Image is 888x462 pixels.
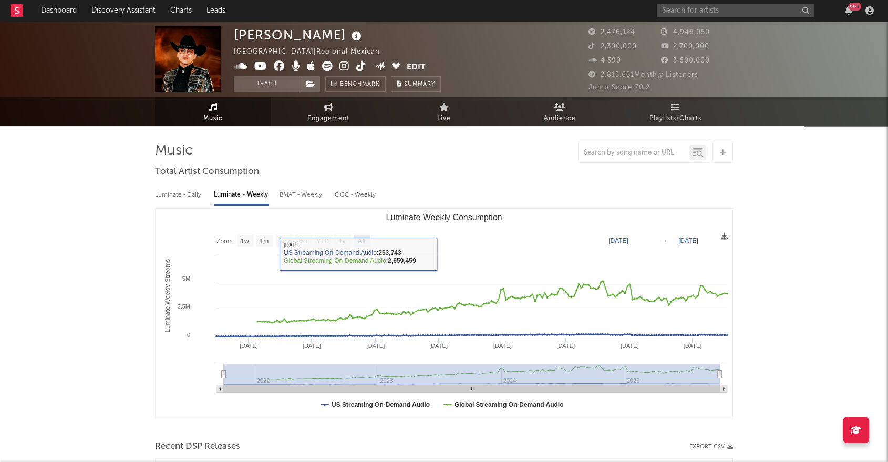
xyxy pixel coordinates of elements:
text: All [357,238,365,245]
div: [PERSON_NAME] [234,26,364,44]
text: [DATE] [621,343,639,349]
svg: Luminate Weekly Consumption [156,209,732,419]
div: [GEOGRAPHIC_DATA] | Regional Mexican [234,46,392,58]
text: US Streaming On-Demand Audio [332,401,430,408]
button: 99+ [845,6,852,15]
div: 99 + [848,3,861,11]
text: [DATE] [303,343,321,349]
text: [DATE] [556,343,575,349]
span: Summary [404,81,435,87]
text: 5M [182,275,190,282]
text: Zoom [216,238,233,245]
span: 4,948,050 [661,29,710,36]
div: BMAT - Weekly [280,186,324,204]
a: Benchmark [325,76,386,92]
a: Music [155,97,271,126]
text: 2.5M [178,303,190,310]
text: [DATE] [429,343,448,349]
span: 4,590 [588,57,621,64]
div: Luminate - Daily [155,186,203,204]
a: Playlists/Charts [617,97,733,126]
text: [DATE] [367,343,385,349]
text: [DATE] [684,343,702,349]
text: [DATE] [240,343,258,349]
text: → [661,237,667,244]
span: Audience [544,112,576,125]
text: 0 [187,332,190,338]
text: [DATE] [678,237,698,244]
a: Engagement [271,97,386,126]
span: Total Artist Consumption [155,166,259,178]
text: Luminate Weekly Streams [163,259,171,333]
button: Summary [391,76,441,92]
span: Benchmark [340,78,380,91]
input: Search for artists [657,4,814,17]
span: 3,600,000 [661,57,710,64]
a: Live [386,97,502,126]
span: 2,813,651 Monthly Listeners [588,71,698,78]
span: 2,300,000 [588,43,637,50]
text: 1w [241,238,249,245]
text: [DATE] [493,343,512,349]
span: Jump Score: 70.2 [588,84,650,91]
text: Global Streaming On-Demand Audio [455,401,564,408]
text: YTD [316,238,329,245]
span: Playlists/Charts [649,112,701,125]
a: Audience [502,97,617,126]
span: Music [203,112,223,125]
text: 1y [339,238,346,245]
div: Luminate - Weekly [214,186,269,204]
text: Luminate Weekly Consumption [386,213,502,222]
span: Engagement [307,112,349,125]
text: 6m [298,238,307,245]
text: 3m [279,238,288,245]
div: OCC - Weekly [335,186,377,204]
button: Edit [407,61,426,74]
span: 2,700,000 [661,43,709,50]
text: [DATE] [608,237,628,244]
text: 1m [260,238,269,245]
span: Recent DSP Releases [155,440,240,453]
button: Track [234,76,300,92]
input: Search by song name or URL [579,149,689,157]
button: Export CSV [689,444,733,450]
span: Live [437,112,451,125]
span: 2,476,124 [588,29,635,36]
